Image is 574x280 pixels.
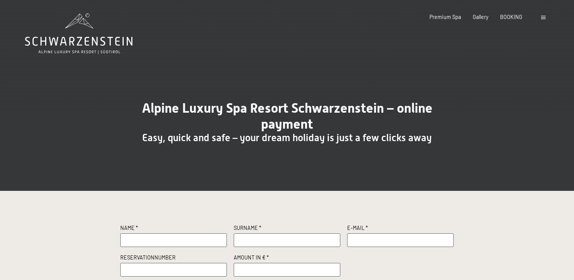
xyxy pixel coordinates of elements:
label: Amount in € * [234,254,341,263]
label: Surname * [234,224,341,233]
a: BOOKING [500,14,522,20]
label: E-Mail * [347,224,454,233]
label: Reservationnumber [120,254,227,263]
span: Alpine Luxury Spa Resort Schwarzenstein – online payment [142,100,432,132]
a: Gallery [473,14,488,20]
label: Name * [120,224,227,233]
span: Easy, quick and safe – your dream holiday is just a few clicks away [142,132,432,143]
a: Premium Spa [429,14,461,20]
